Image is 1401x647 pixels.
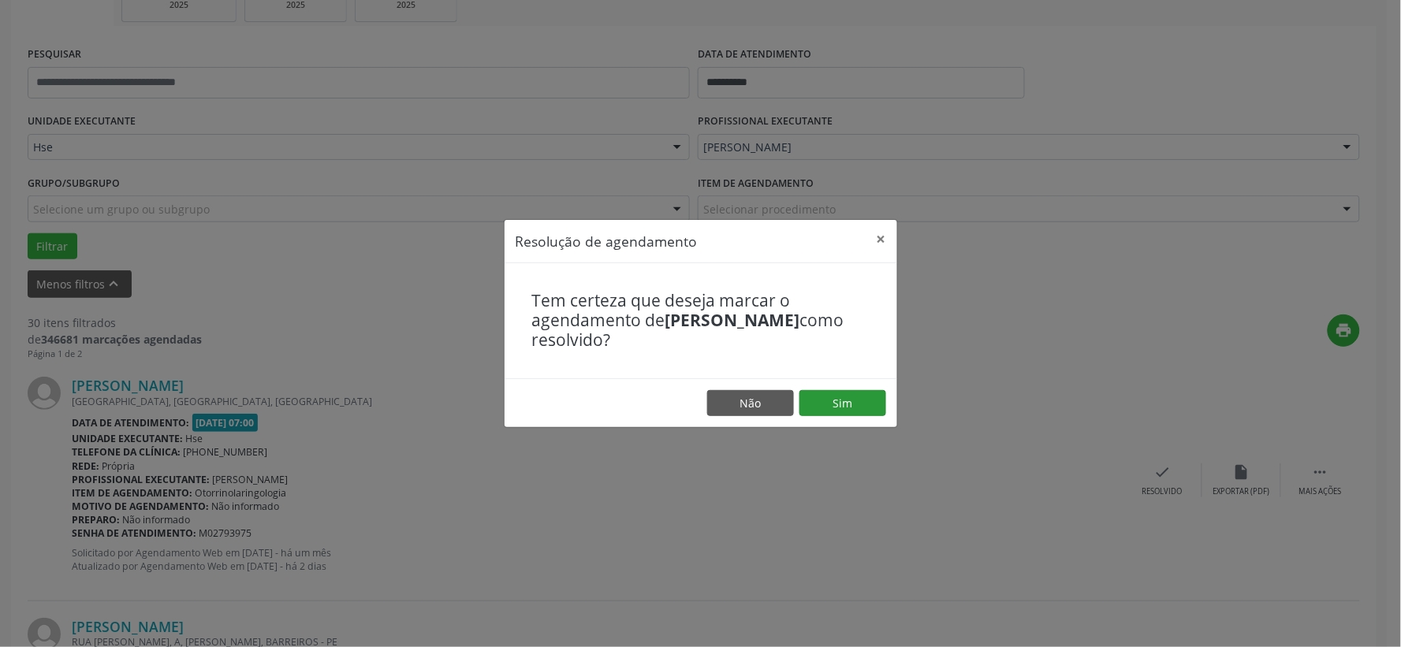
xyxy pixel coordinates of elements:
[866,220,897,258] button: Close
[532,291,870,351] h4: Tem certeza que deseja marcar o agendamento de como resolvido?
[707,390,794,417] button: Não
[516,231,698,251] h5: Resolução de agendamento
[799,390,886,417] button: Sim
[665,309,800,331] b: [PERSON_NAME]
